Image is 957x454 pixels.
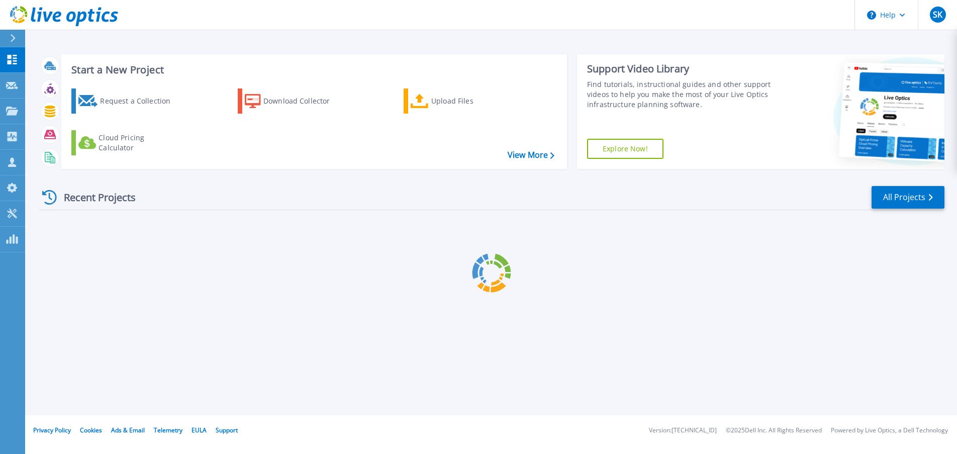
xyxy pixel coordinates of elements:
div: Upload Files [431,91,512,111]
a: Cloud Pricing Calculator [71,130,183,155]
a: Upload Files [404,88,516,114]
div: Download Collector [263,91,344,111]
div: Support Video Library [587,62,774,75]
div: Cloud Pricing Calculator [99,133,179,153]
li: © 2025 Dell Inc. All Rights Reserved [726,427,822,434]
a: EULA [192,426,207,434]
a: Privacy Policy [33,426,71,434]
a: Request a Collection [71,88,183,114]
a: Explore Now! [587,139,663,159]
a: Download Collector [238,88,350,114]
li: Version: [TECHNICAL_ID] [649,427,717,434]
span: SK [933,11,942,19]
a: Telemetry [154,426,182,434]
a: Support [216,426,238,434]
div: Recent Projects [39,185,149,210]
li: Powered by Live Optics, a Dell Technology [831,427,948,434]
a: Cookies [80,426,102,434]
div: Find tutorials, instructional guides and other support videos to help you make the most of your L... [587,79,774,110]
a: Ads & Email [111,426,145,434]
a: View More [508,150,554,160]
div: Request a Collection [100,91,180,111]
h3: Start a New Project [71,64,554,75]
a: All Projects [872,186,944,209]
